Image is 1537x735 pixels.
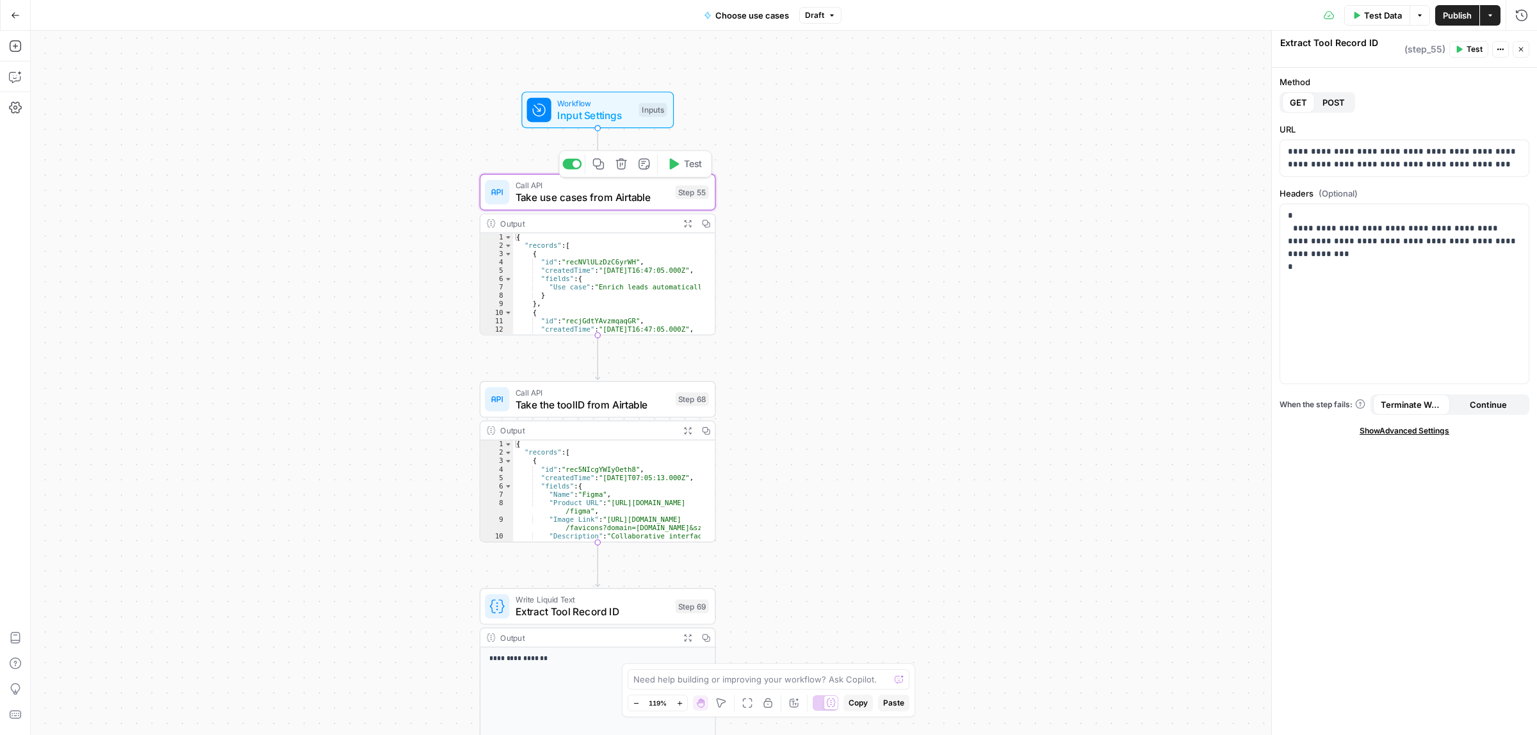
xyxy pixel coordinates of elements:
div: Call APITake the toolID from AirtableStep 68Output{ "records":[ { "id":"rec5NIcgYWIyOeth8", "crea... [480,381,716,542]
button: Draft [799,7,842,24]
span: Show Advanced Settings [1360,425,1449,437]
g: Edge from start to step_55 [596,129,600,172]
span: POST [1322,96,1345,109]
div: 11 [480,317,513,325]
span: Take the toolID from Airtable [516,397,669,412]
div: 8 [480,499,513,515]
span: Call API [516,179,669,191]
button: POST [1315,92,1353,113]
button: Test [661,154,708,174]
button: Continue [1450,394,1527,415]
div: 2 [480,241,513,250]
span: Terminate Workflow [1381,398,1442,411]
span: Paste [883,697,904,709]
g: Edge from step_68 to step_69 [596,543,600,586]
div: Output [500,217,674,229]
div: 1 [480,440,513,449]
span: Continue [1470,398,1507,411]
div: 5 [480,474,513,482]
span: Copy [849,697,868,709]
div: Inputs [638,103,667,117]
div: 12 [480,325,513,334]
g: Edge from step_55 to step_68 [596,335,600,379]
a: When the step fails: [1280,399,1365,410]
div: Output [500,631,674,643]
div: 9 [480,516,513,533]
label: URL [1280,123,1529,136]
span: Input Settings [557,108,633,123]
span: Publish [1443,9,1472,22]
span: Toggle code folding, rows 1 through 74 [504,233,512,241]
span: 119% [649,698,667,708]
div: 6 [480,275,513,284]
button: Choose use cases [696,5,797,26]
div: 4 [480,259,513,267]
span: Test [684,157,703,170]
span: Draft [805,10,824,21]
button: Test Data [1344,5,1410,26]
span: Toggle code folding, rows 3 through 9 [504,250,512,258]
span: Take use cases from Airtable [516,190,669,206]
label: Method [1280,76,1529,88]
div: Output [500,424,674,437]
span: ( step_55 ) [1404,43,1445,56]
div: 9 [480,300,513,309]
div: WorkflowInput SettingsInputs [480,92,716,128]
div: 6 [480,482,513,490]
div: 7 [480,284,513,292]
span: Toggle code folding, rows 2 through 23 [504,449,512,457]
span: Toggle code folding, rows 3 through 22 [504,457,512,465]
div: Call APITake use cases from AirtableStep 55TestOutput{ "records":[ { "id":"recNVlULzDzC6yrWH", "c... [480,174,716,335]
label: Headers [1280,187,1529,200]
button: Publish [1435,5,1479,26]
button: Copy [843,695,873,711]
span: Extract Tool Record ID [516,604,669,619]
div: 3 [480,250,513,258]
span: Test [1467,44,1483,55]
button: Test [1449,41,1488,58]
div: Step 69 [676,599,709,613]
div: 7 [480,490,513,499]
span: Workflow [557,97,633,109]
button: Paste [878,695,909,711]
span: Toggle code folding, rows 6 through 8 [504,275,512,284]
span: Toggle code folding, rows 2 through 73 [504,241,512,250]
textarea: Take use cases from Airtable [1280,36,1401,62]
div: Step 55 [676,185,709,198]
span: Test Data [1364,9,1402,22]
span: (Optional) [1319,187,1358,200]
span: Toggle code folding, rows 13 through 15 [504,334,512,342]
div: 2 [480,449,513,457]
span: Toggle code folding, rows 1 through 24 [504,440,512,449]
div: 3 [480,457,513,465]
span: Choose use cases [715,9,789,22]
span: Toggle code folding, rows 6 through 21 [504,482,512,490]
div: 13 [480,334,513,342]
div: 10 [480,309,513,317]
span: GET [1290,96,1307,109]
div: Step 68 [676,392,709,406]
div: 1 [480,233,513,241]
div: 4 [480,465,513,474]
span: Write Liquid Text [516,594,669,606]
div: 8 [480,292,513,300]
span: Call API [516,386,669,398]
span: Toggle code folding, rows 10 through 16 [504,309,512,317]
div: 5 [480,267,513,275]
div: 10 [480,533,513,549]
